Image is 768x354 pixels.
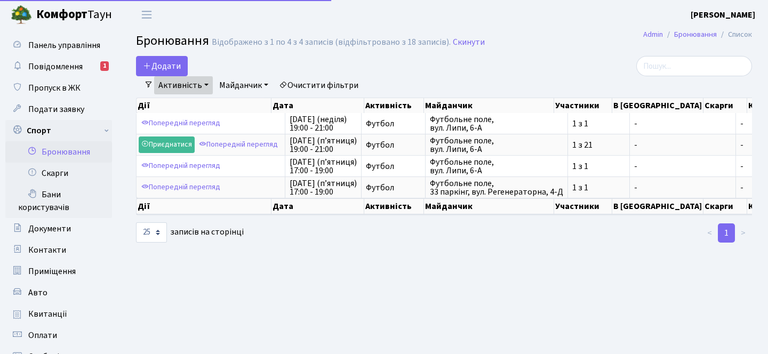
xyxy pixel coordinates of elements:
a: Бани користувачів [5,184,112,218]
span: Футбольне поле, вул. Липи, 6-А [430,158,563,175]
a: Скарги [5,163,112,184]
span: - [634,119,731,128]
span: Футбол [366,162,421,171]
li: Список [717,29,752,41]
th: Активність [364,198,424,214]
th: Скарги [703,198,747,214]
a: Бронювання [674,29,717,40]
label: записів на сторінці [136,222,244,243]
span: Авто [28,287,47,299]
th: Участники [554,198,612,214]
a: Пропуск в ЖК [5,77,112,99]
span: Пропуск в ЖК [28,82,81,94]
span: Приміщення [28,265,76,277]
a: Попередній перегляд [139,179,223,196]
div: Відображено з 1 по 4 з 4 записів (відфільтровано з 18 записів). [212,37,451,47]
th: Дата [271,198,364,214]
span: Футбол [366,183,421,192]
th: Майданчик [424,98,554,113]
span: Футбол [366,141,421,149]
nav: breadcrumb [627,23,768,46]
span: Футбольне поле, 33 паркінг, вул. Регенераторна, 4-Д [430,179,563,196]
button: Переключити навігацію [133,6,160,23]
a: Попередній перегляд [196,136,281,153]
input: Пошук... [636,56,752,76]
span: Оплати [28,329,57,341]
a: Майданчик [215,76,273,94]
span: Документи [28,223,71,235]
a: Повідомлення1 [5,56,112,77]
span: - [634,183,731,192]
a: Admin [643,29,663,40]
th: Активність [364,98,424,113]
span: Бронювання [136,31,209,50]
span: Контакти [28,244,66,256]
a: Попередній перегляд [139,158,223,174]
a: Авто [5,282,112,303]
a: [PERSON_NAME] [691,9,755,21]
a: Бронювання [5,141,112,163]
span: Футбол [366,119,421,128]
span: [DATE] (неділя) 19:00 - 21:00 [290,115,357,132]
a: Квитанції [5,303,112,325]
a: Контакти [5,239,112,261]
a: Подати заявку [5,99,112,120]
a: Активність [154,76,213,94]
span: 1 з 1 [572,162,625,171]
th: Майданчик [424,198,554,214]
span: 1 з 1 [572,119,625,128]
span: - [634,162,731,171]
div: 1 [100,61,109,71]
a: Документи [5,218,112,239]
a: Попередній перегляд [139,115,223,132]
a: Спорт [5,120,112,141]
span: - [634,141,731,149]
span: [DATE] (п’ятниця) 17:00 - 19:00 [290,158,357,175]
img: logo.png [11,4,32,26]
b: Комфорт [36,6,87,23]
span: Подати заявку [28,103,84,115]
th: Участники [554,98,612,113]
span: [DATE] (п’ятниця) 19:00 - 21:00 [290,136,357,154]
a: 1 [718,223,735,243]
th: Дії [137,98,271,113]
a: Очистити фільтри [275,76,363,94]
span: Футбольне поле, вул. Липи, 6-А [430,115,563,132]
a: Панель управління [5,35,112,56]
select: записів на сторінці [136,222,167,243]
th: В [GEOGRAPHIC_DATA] [612,98,703,113]
span: Квитанції [28,308,67,320]
a: Оплати [5,325,112,346]
th: Дата [271,98,364,113]
span: Панель управління [28,39,100,51]
th: Скарги [703,98,747,113]
a: Приміщення [5,261,112,282]
a: Приєднатися [139,136,195,153]
span: 1 з 21 [572,141,625,149]
button: Додати [136,56,188,76]
span: [DATE] (п’ятниця) 17:00 - 19:00 [290,179,357,196]
th: В [GEOGRAPHIC_DATA] [612,198,703,214]
a: Скинути [453,37,485,47]
span: Повідомлення [28,61,83,73]
th: Дії [137,198,271,214]
span: Футбольне поле, вул. Липи, 6-А [430,136,563,154]
span: Таун [36,6,112,24]
span: 1 з 1 [572,183,625,192]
